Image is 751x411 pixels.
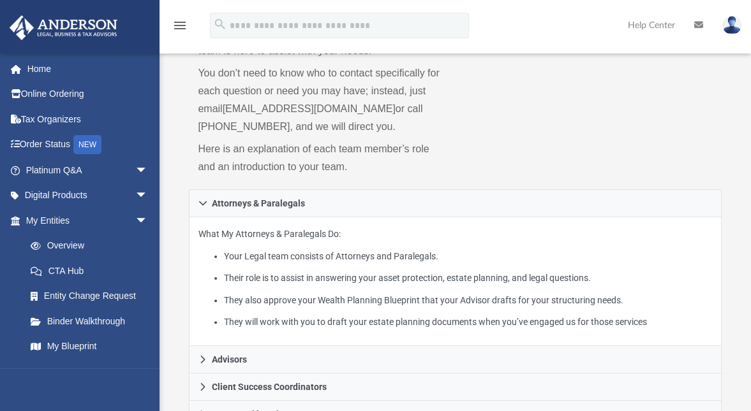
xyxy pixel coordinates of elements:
span: Advisors [212,355,247,364]
a: Advisors [189,346,721,373]
img: User Pic [722,16,741,34]
a: Online Ordering [9,82,167,107]
span: Attorneys & Paralegals [212,199,305,208]
a: Client Success Coordinators [189,373,721,401]
span: arrow_drop_down [135,183,161,209]
span: arrow_drop_down [135,208,161,234]
p: Here is an explanation of each team member’s role and an introduction to your team. [198,140,446,176]
a: CTA Hub [18,258,167,284]
i: search [213,17,227,31]
a: Entity Change Request [18,284,167,309]
a: menu [172,24,188,33]
div: NEW [73,135,101,154]
a: Platinum Q&Aarrow_drop_down [9,157,167,183]
a: My Blueprint [18,334,161,359]
a: Order StatusNEW [9,132,167,158]
a: Digital Productsarrow_drop_down [9,183,167,208]
span: Client Success Coordinators [212,382,327,391]
img: Anderson Advisors Platinum Portal [6,15,121,40]
li: Your Legal team consists of Attorneys and Paralegals. [224,249,712,264]
a: Tax Due Dates [18,359,167,384]
li: They also approve your Wealth Planning Blueprint that your Advisor drafts for your structuring ne... [224,292,712,308]
div: Attorneys & Paralegals [189,217,721,347]
i: menu [172,18,188,33]
a: My Entitiesarrow_drop_down [9,208,167,233]
span: arrow_drop_down [135,157,161,184]
li: Their role is to assist in answering your asset protection, estate planning, and legal questions. [224,270,712,286]
a: Binder Walkthrough [18,308,167,334]
a: [EMAIL_ADDRESS][DOMAIN_NAME] [223,103,396,114]
a: Home [9,56,167,82]
p: You don’t need to know who to contact specifically for each question or need you may have; instea... [198,64,446,136]
a: Tax Organizers [9,106,167,132]
p: What My Attorneys & Paralegals Do: [198,226,711,330]
a: Overview [18,233,167,259]
a: Attorneys & Paralegals [189,189,721,217]
li: They will work with you to draft your estate planning documents when you’ve engaged us for those ... [224,314,712,330]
